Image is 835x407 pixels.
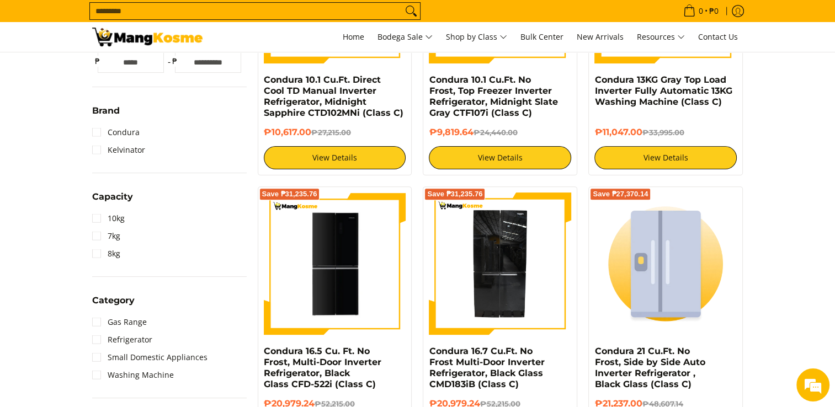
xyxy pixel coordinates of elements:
a: Condura 21 Cu.Ft. No Frost, Side by Side Auto Inverter Refrigerator , Black Glass (Class C) [594,346,705,389]
span: Category [92,296,135,305]
a: Small Domestic Appliances [92,349,208,366]
a: Refrigerator [92,331,152,349]
del: ₱24,440.00 [473,128,517,137]
img: Condura 16.5 Cu. Ft. No Frost, Multi-Door Inverter Refrigerator, Black Glass CFD-522i (Class C) [264,194,406,333]
a: Contact Us [693,22,743,52]
span: Capacity [92,192,133,201]
img: Condura 16.7 Cu.Ft. No Frost Multi-Door Inverter Refrigerator, Black Glass CMD183iB (Class C) [429,192,571,335]
a: 10kg [92,210,125,227]
a: Resources [631,22,690,52]
span: Contact Us [698,31,738,42]
h6: ₱10,617.00 [264,127,406,138]
a: 8kg [92,245,120,263]
a: Bulk Center [515,22,569,52]
img: Condura 21 Cu.Ft. No Frost, Side by Side Auto Inverter Refrigerator , Black Glass (Class C) [594,192,737,335]
span: Bulk Center [520,31,563,42]
nav: Main Menu [214,22,743,52]
button: Search [402,3,420,19]
a: View Details [264,146,406,169]
a: Washing Machine [92,366,174,384]
a: Condura 13KG Gray Top Load Inverter Fully Automatic 13KG Washing Machine (Class C) [594,74,732,107]
span: Resources [637,30,685,44]
span: ₱ [169,56,180,67]
a: Condura 10.1 Cu.Ft. Direct Cool TD Manual Inverter Refrigerator, Midnight Sapphire CTD102MNi (Cla... [264,74,403,118]
a: Gas Range [92,313,147,331]
span: 0 [697,7,705,15]
span: Shop by Class [446,30,507,44]
a: View Details [429,146,571,169]
a: Condura 16.7 Cu.Ft. No Frost Multi-Door Inverter Refrigerator, Black Glass CMD183iB (Class C) [429,346,544,389]
summary: Open [92,106,120,124]
span: Save ₱31,235.76 [262,191,317,197]
a: 7kg [92,227,120,245]
a: View Details [594,146,737,169]
a: Shop by Class [440,22,513,52]
a: Home [337,22,370,52]
summary: Open [92,296,135,313]
h6: ₱11,047.00 [594,127,737,138]
a: Condura 10.1 Cu.Ft. No Frost, Top Freezer Inverter Refrigerator, Midnight Slate Gray CTF107i (Cla... [429,74,557,118]
span: • [680,5,722,17]
span: Home [343,31,364,42]
summary: Open [92,192,133,210]
del: ₱33,995.00 [642,128,684,137]
del: ₱27,215.00 [311,128,351,137]
h6: ₱9,819.64 [429,127,571,138]
span: New Arrivals [577,31,624,42]
a: Condura [92,124,140,141]
img: Class C Home &amp; Business Appliances: Up to 70% Off l Mang Kosme [92,28,203,46]
span: Bodega Sale [377,30,433,44]
span: Save ₱31,235.76 [427,191,482,197]
a: Condura 16.5 Cu. Ft. No Frost, Multi-Door Inverter Refrigerator, Black Glass CFD-522i (Class C) [264,346,381,389]
a: Kelvinator [92,141,145,159]
a: New Arrivals [571,22,629,52]
a: Bodega Sale [372,22,438,52]
span: ₱ [92,56,103,67]
span: Save ₱27,370.14 [593,191,648,197]
span: Brand [92,106,120,115]
span: ₱0 [708,7,720,15]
